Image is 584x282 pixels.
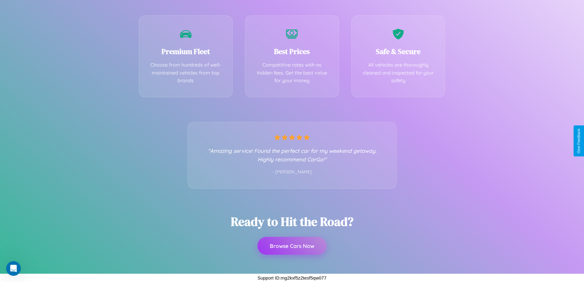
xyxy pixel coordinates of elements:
[231,213,353,230] h2: Ready to Hit the Road?
[361,46,436,56] h3: Safe & Secure
[6,261,21,276] iframe: Intercom live chat
[148,61,223,85] p: Choose from hundreds of well-maintained vehicles from top brands
[258,274,326,282] p: Support ID: mg2kxf5z2tesf5qw077
[577,129,581,153] div: Give Feedback
[361,61,436,85] p: All vehicles are thoroughly cleaned and inspected for your safety
[148,46,223,56] h3: Premium Fleet
[200,146,384,164] p: "Amazing service! Found the perfect car for my weekend getaway. Highly recommend CarGo!"
[258,237,326,255] button: Browse Cars Now
[254,46,330,56] h3: Best Prices
[254,61,330,85] p: Competitive rates with no hidden fees. Get the best value for your money
[200,168,384,176] p: - [PERSON_NAME]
